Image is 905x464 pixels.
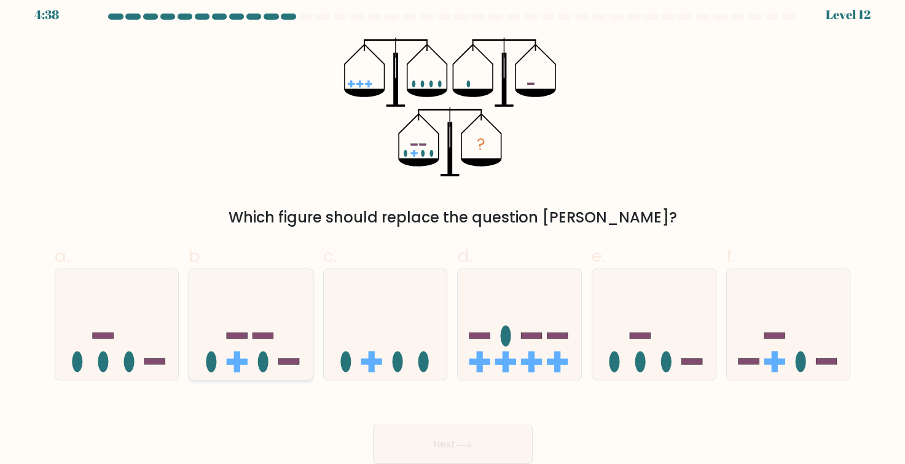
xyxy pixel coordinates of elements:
[189,244,203,268] span: b.
[373,425,533,464] button: Next
[55,244,69,268] span: a.
[323,244,337,268] span: c.
[34,6,59,24] div: 4:38
[457,244,472,268] span: d.
[477,133,485,155] tspan: ?
[62,206,844,229] div: Which figure should replace the question [PERSON_NAME]?
[726,244,735,268] span: f.
[826,6,871,24] div: Level 12
[592,244,605,268] span: e.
